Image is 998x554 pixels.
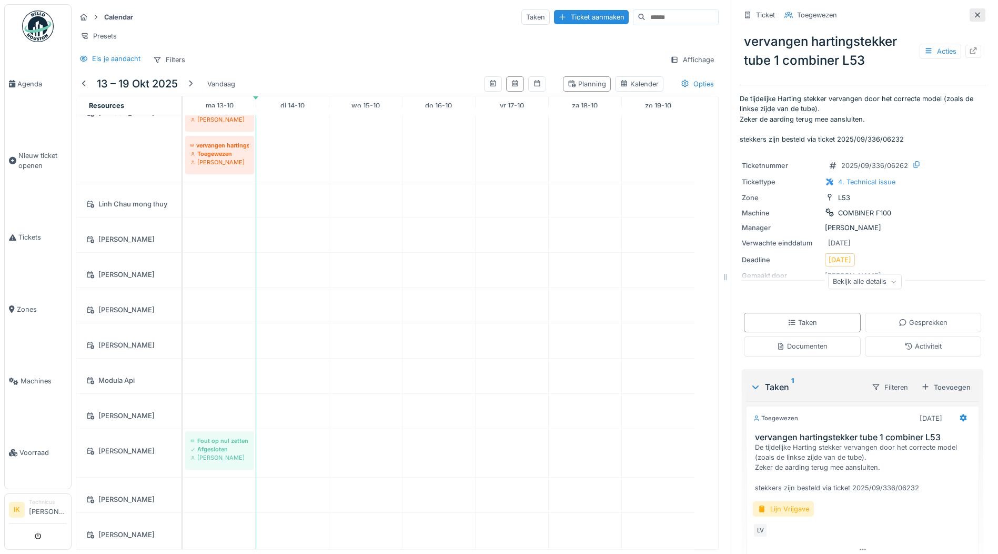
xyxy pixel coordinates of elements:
div: Toevoegen [917,380,975,394]
div: 4. Technical issue [838,177,895,187]
div: Activiteit [904,341,942,351]
sup: 1 [791,381,794,393]
div: Opties [676,76,719,92]
div: Taken [521,9,550,25]
a: 17 oktober 2025 [497,98,527,113]
div: LV [753,523,768,538]
div: [PERSON_NAME] [83,528,175,541]
div: L53 [838,193,850,203]
strong: Calendar [100,12,137,22]
div: [PERSON_NAME] [83,339,175,352]
a: 18 oktober 2025 [569,98,600,113]
div: Gesprekken [899,318,947,328]
div: [PERSON_NAME] [742,223,983,233]
span: Resources [89,102,124,110]
div: Machine [742,208,821,218]
div: Manager [742,223,821,233]
div: Taken [750,381,863,393]
div: Modula Api [83,374,175,387]
a: Machines [5,345,71,417]
span: Machines [21,376,67,386]
div: [PERSON_NAME] [83,233,175,246]
a: 16 oktober 2025 [422,98,455,113]
div: Tickettype [742,177,821,187]
div: Fout op nul zetten [190,437,249,445]
p: De tijdelijke Harting stekker vervangen door het correcte model (zoals de linkse zijde van de tub... [740,94,985,144]
div: [PERSON_NAME] [83,444,175,458]
a: Nieuw ticket openen [5,120,71,202]
div: 2025/09/336/06262 [841,161,908,171]
div: [PERSON_NAME] [83,303,175,316]
li: IK [9,502,25,518]
div: [PERSON_NAME] [190,115,249,124]
div: Documenten [777,341,828,351]
a: Voorraad [5,417,71,489]
div: Ticket aanmaken [554,10,629,24]
div: Verwachte einddatum [742,238,821,248]
span: Tickets [18,232,67,242]
div: Linh Chau mong thuy [83,197,175,211]
div: [PERSON_NAME] [83,493,175,506]
a: 19 oktober 2025 [642,98,674,113]
div: Ticketnummer [742,161,821,171]
div: [PERSON_NAME] [190,453,249,462]
span: Voorraad [19,448,67,458]
div: [PERSON_NAME] [190,158,249,166]
div: vervangen hartingstekker tube 1 combiner L53 [190,141,249,150]
div: Bekijk alle details [828,274,902,289]
div: Afgesloten [190,445,249,453]
a: 14 oktober 2025 [278,98,307,113]
div: Toegewezen [753,414,798,423]
li: [PERSON_NAME] [29,498,67,521]
span: Agenda [17,79,67,89]
div: [DATE] [829,255,851,265]
div: Acties [920,44,961,59]
div: [PERSON_NAME] [83,268,175,281]
div: Vandaag [203,77,239,91]
div: Eis je aandacht [92,54,140,64]
div: Kalender [620,79,659,89]
a: Zones [5,273,71,345]
span: Zones [17,304,67,314]
div: Toegewezen [190,150,249,158]
h3: vervangen hartingstekker tube 1 combiner L53 [755,432,974,442]
div: Taken [788,318,817,328]
div: Technicus [29,498,67,506]
div: [PERSON_NAME] [83,409,175,422]
div: Zone [742,193,821,203]
a: 13 oktober 2025 [203,98,236,113]
div: Affichage [666,52,719,67]
div: Deadline [742,255,821,265]
div: vervangen hartingstekker tube 1 combiner L53 [740,28,985,74]
div: Presets [76,28,122,44]
div: Filteren [867,380,913,395]
div: De tijdelijke Harting stekker vervangen door het correcte model (zoals de linkse zijde van de tub... [755,442,974,493]
div: COMBINER F100 [838,208,891,218]
div: [DATE] [828,238,851,248]
a: Agenda [5,48,71,120]
a: Tickets [5,202,71,273]
a: 15 oktober 2025 [349,98,382,113]
div: Ticket [756,10,775,20]
span: Nieuw ticket openen [18,151,67,171]
img: Badge_color-CXgf-gQk.svg [22,11,54,42]
div: Toegewezen [797,10,837,20]
div: Planning [568,79,606,89]
div: Lijn Vrijgave [753,501,814,517]
a: IK Technicus[PERSON_NAME] [9,498,67,523]
h5: 13 – 19 okt 2025 [97,77,178,90]
div: [DATE] [920,413,942,423]
div: Filters [148,52,190,67]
